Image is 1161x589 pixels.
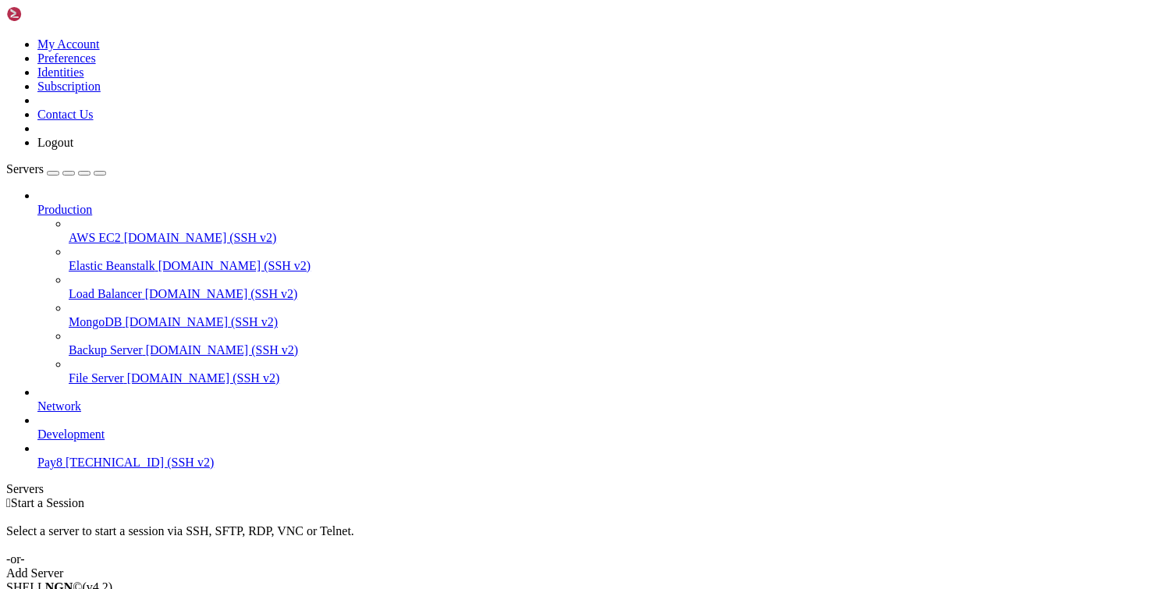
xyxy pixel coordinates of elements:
a: Production [37,203,1155,217]
li: Load Balancer [DOMAIN_NAME] (SSH v2) [69,273,1155,301]
div: Servers [6,482,1155,496]
div: Select a server to start a session via SSH, SFTP, RDP, VNC or Telnet. -or- [6,510,1155,566]
span: Start a Session [11,496,84,509]
li: Pay8 [TECHNICAL_ID] (SSH v2) [37,442,1155,470]
a: Identities [37,66,84,79]
a: Preferences [37,51,96,65]
a: Development [37,428,1155,442]
li: Elastic Beanstalk [DOMAIN_NAME] (SSH v2) [69,245,1155,273]
span: Backup Server [69,343,143,357]
span: Elastic Beanstalk [69,259,155,272]
span: Production [37,203,92,216]
span: [DOMAIN_NAME] (SSH v2) [125,315,278,328]
a: AWS EC2 [DOMAIN_NAME] (SSH v2) [69,231,1155,245]
li: Network [37,385,1155,413]
li: File Server [DOMAIN_NAME] (SSH v2) [69,357,1155,385]
a: Backup Server [DOMAIN_NAME] (SSH v2) [69,343,1155,357]
a: Pay8 [TECHNICAL_ID] (SSH v2) [37,456,1155,470]
span: [TECHNICAL_ID] (SSH v2) [66,456,214,469]
span: Servers [6,162,44,176]
span: [DOMAIN_NAME] (SSH v2) [158,259,311,272]
span: Pay8 [37,456,62,469]
li: Development [37,413,1155,442]
li: Production [37,189,1155,385]
a: Elastic Beanstalk [DOMAIN_NAME] (SSH v2) [69,259,1155,273]
span: [DOMAIN_NAME] (SSH v2) [146,343,299,357]
span: MongoDB [69,315,122,328]
span: Network [37,399,81,413]
span: Development [37,428,105,441]
span:  [6,496,11,509]
a: Servers [6,162,106,176]
img: Shellngn [6,6,96,22]
a: MongoDB [DOMAIN_NAME] (SSH v2) [69,315,1155,329]
a: Logout [37,136,73,149]
span: AWS EC2 [69,231,121,244]
a: Network [37,399,1155,413]
a: Contact Us [37,108,94,121]
span: [DOMAIN_NAME] (SSH v2) [145,287,298,300]
span: [DOMAIN_NAME] (SSH v2) [124,231,277,244]
li: MongoDB [DOMAIN_NAME] (SSH v2) [69,301,1155,329]
li: AWS EC2 [DOMAIN_NAME] (SSH v2) [69,217,1155,245]
a: Load Balancer [DOMAIN_NAME] (SSH v2) [69,287,1155,301]
a: Subscription [37,80,101,93]
span: Load Balancer [69,287,142,300]
span: [DOMAIN_NAME] (SSH v2) [127,371,280,385]
a: File Server [DOMAIN_NAME] (SSH v2) [69,371,1155,385]
a: My Account [37,37,100,51]
li: Backup Server [DOMAIN_NAME] (SSH v2) [69,329,1155,357]
div: Add Server [6,566,1155,580]
span: File Server [69,371,124,385]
